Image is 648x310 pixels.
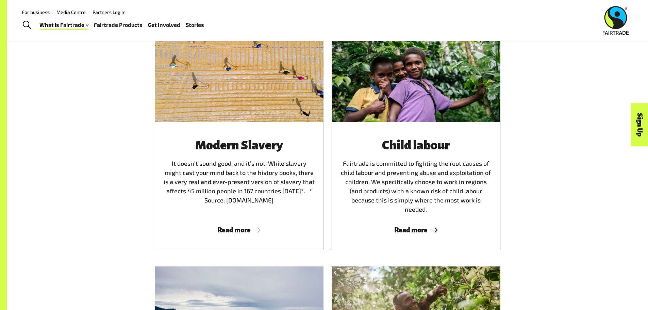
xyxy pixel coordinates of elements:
a: Fairtrade Products [94,20,143,30]
a: For business [22,9,50,15]
a: Media Centre [56,9,86,15]
h3: Child labour [340,138,492,152]
h3: Modern Slavery [163,138,315,152]
a: Get Involved [148,20,180,30]
a: Stories [186,20,204,30]
span: Read more [340,226,492,234]
a: Modern SlaveryIt doesn’t sound good, and it’s not. While slavery might cast your mind back to the... [155,13,323,250]
div: Fairtrade is committed to fighting the root causes of child labour and preventing abuse and explo... [340,138,492,214]
span: Read more [163,226,315,234]
a: Partners Log In [93,9,126,15]
div: It doesn’t sound good, and it’s not. While slavery might cast your mind back to the history books... [163,138,315,214]
img: Fairtrade Australia New Zealand logo [603,6,629,35]
a: Toggle Search [18,17,35,34]
a: What is Fairtrade [39,20,88,30]
a: Child labourFairtrade is committed to fighting the root causes of child labour and preventing abu... [332,13,500,250]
